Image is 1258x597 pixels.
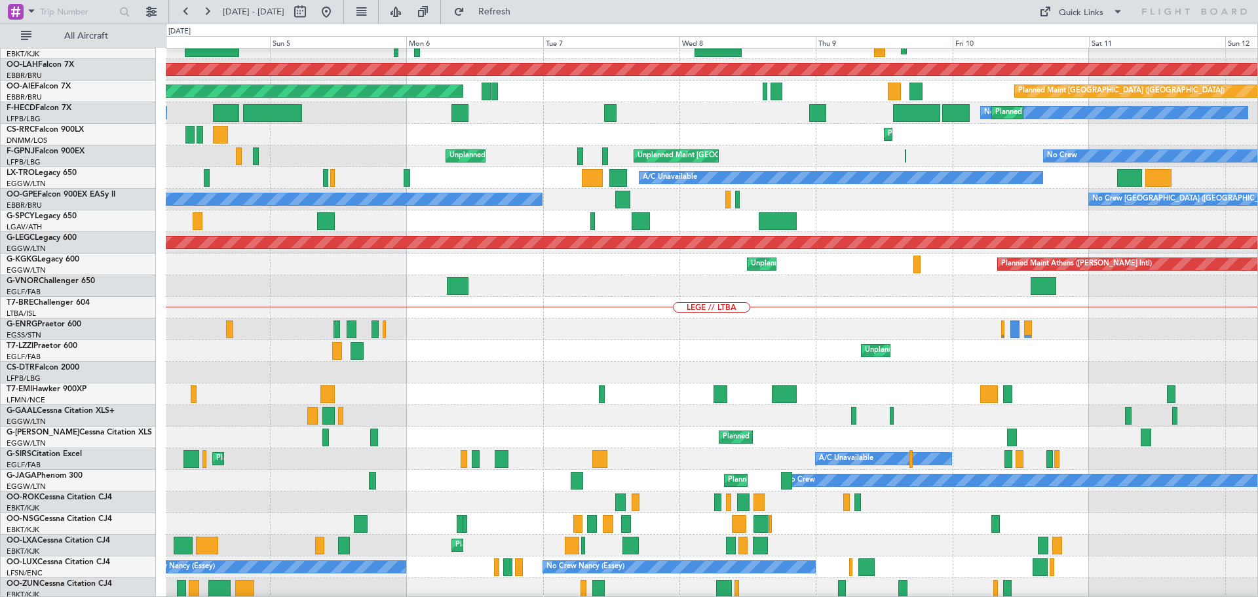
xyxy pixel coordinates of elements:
a: OO-NSGCessna Citation CJ4 [7,515,112,523]
a: G-LEGCLegacy 600 [7,234,77,242]
a: LTBA/ISL [7,309,36,318]
a: OO-LXACessna Citation CJ4 [7,537,110,545]
div: Planned Maint [GEOGRAPHIC_DATA] ([GEOGRAPHIC_DATA]) [723,427,929,447]
a: EBBR/BRU [7,71,42,81]
span: All Aircraft [34,31,138,41]
div: No Crew Nancy (Essey) [546,557,624,577]
span: T7-LZZI [7,342,33,350]
div: A/C Unavailable [819,449,873,469]
span: OO-ROK [7,493,39,501]
div: Wed 8 [679,36,816,48]
span: G-JAGA [7,472,37,480]
a: OO-LAHFalcon 7X [7,61,74,69]
a: T7-LZZIPraetor 600 [7,342,77,350]
div: Unplanned Maint [GEOGRAPHIC_DATA] ([GEOGRAPHIC_DATA]) [865,341,1080,360]
a: EGSS/STN [7,330,41,340]
a: LFPB/LBG [7,374,41,383]
div: No Crew Nancy (Essey) [137,557,215,577]
a: G-ENRGPraetor 600 [7,320,81,328]
span: Refresh [467,7,522,16]
span: G-ENRG [7,320,37,328]
a: CS-DTRFalcon 2000 [7,364,79,372]
a: EBKT/KJK [7,49,39,59]
div: No Crew [785,471,815,490]
span: F-GPNJ [7,147,35,155]
span: OO-GPE [7,191,37,199]
div: Unplanned Maint [GEOGRAPHIC_DATA] ([GEOGRAPHIC_DATA]) [449,146,665,166]
span: CS-RRC [7,126,35,134]
a: G-[PERSON_NAME]Cessna Citation XLS [7,429,152,436]
a: OO-GPEFalcon 900EX EASy II [7,191,115,199]
span: OO-LXA [7,537,37,545]
a: EGLF/FAB [7,352,41,362]
span: T7-BRE [7,299,33,307]
a: LGAV/ATH [7,222,42,232]
div: Sat 11 [1089,36,1225,48]
a: G-VNORChallenger 650 [7,277,95,285]
a: EBBR/BRU [7,201,42,210]
a: EBKT/KJK [7,547,39,556]
a: LFMN/NCE [7,395,45,405]
span: G-KGKG [7,256,37,263]
a: DNMM/LOS [7,136,47,145]
a: EBBR/BRU [7,92,42,102]
div: Unplanned Maint [GEOGRAPHIC_DATA] ([GEOGRAPHIC_DATA]) [638,146,853,166]
div: No Crew [984,103,1014,123]
div: Thu 9 [816,36,952,48]
div: A/C Unavailable [643,168,697,187]
div: [DATE] [168,26,191,37]
a: LFPB/LBG [7,157,41,167]
a: EBKT/KJK [7,525,39,535]
div: Sun 5 [270,36,406,48]
div: Planned Maint Kortrijk-[GEOGRAPHIC_DATA] [455,535,608,555]
span: OO-LUX [7,558,37,566]
div: Planned Maint [GEOGRAPHIC_DATA] ([GEOGRAPHIC_DATA]) [728,471,934,490]
div: Mon 6 [406,36,543,48]
div: Planned Maint [GEOGRAPHIC_DATA] ([GEOGRAPHIC_DATA]) [216,449,423,469]
div: Tue 7 [543,36,679,48]
input: Trip Number [40,2,115,22]
span: [DATE] - [DATE] [223,6,284,18]
div: Fri 10 [953,36,1089,48]
a: EGGW/LTN [7,244,46,254]
span: F-HECD [7,104,35,112]
span: G-GAAL [7,407,37,415]
a: G-SPCYLegacy 650 [7,212,77,220]
div: No Crew [1047,146,1077,166]
span: LX-TRO [7,169,35,177]
a: G-KGKGLegacy 600 [7,256,79,263]
a: EGGW/LTN [7,265,46,275]
span: OO-AIE [7,83,35,90]
a: OO-ROKCessna Citation CJ4 [7,493,112,501]
a: F-GPNJFalcon 900EX [7,147,85,155]
a: EGGW/LTN [7,482,46,491]
span: OO-NSG [7,515,39,523]
a: EGLF/FAB [7,460,41,470]
span: OO-LAH [7,61,38,69]
a: EGLF/FAB [7,287,41,297]
div: Planned Maint Athens ([PERSON_NAME] Intl) [1001,254,1152,274]
span: G-VNOR [7,277,39,285]
a: G-SIRSCitation Excel [7,450,82,458]
div: Planned Maint [GEOGRAPHIC_DATA] ([GEOGRAPHIC_DATA]) [1018,81,1225,101]
a: EGGW/LTN [7,417,46,427]
a: LX-TROLegacy 650 [7,169,77,177]
a: T7-BREChallenger 604 [7,299,90,307]
span: G-SPCY [7,212,35,220]
div: Planned Maint Lagos ([PERSON_NAME]) [888,125,1023,144]
button: Refresh [448,1,526,22]
a: OO-ZUNCessna Citation CJ4 [7,580,112,588]
a: T7-EMIHawker 900XP [7,385,86,393]
span: CS-DTR [7,364,35,372]
button: All Aircraft [14,26,142,47]
span: G-[PERSON_NAME] [7,429,79,436]
span: G-SIRS [7,450,31,458]
a: EGGW/LTN [7,179,46,189]
a: G-GAALCessna Citation XLS+ [7,407,115,415]
a: OO-AIEFalcon 7X [7,83,71,90]
div: Planned Maint [GEOGRAPHIC_DATA] ([GEOGRAPHIC_DATA]) [995,103,1202,123]
a: G-JAGAPhenom 300 [7,472,83,480]
div: Sat 4 [134,36,270,48]
a: OO-LUXCessna Citation CJ4 [7,558,110,566]
span: OO-ZUN [7,580,39,588]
